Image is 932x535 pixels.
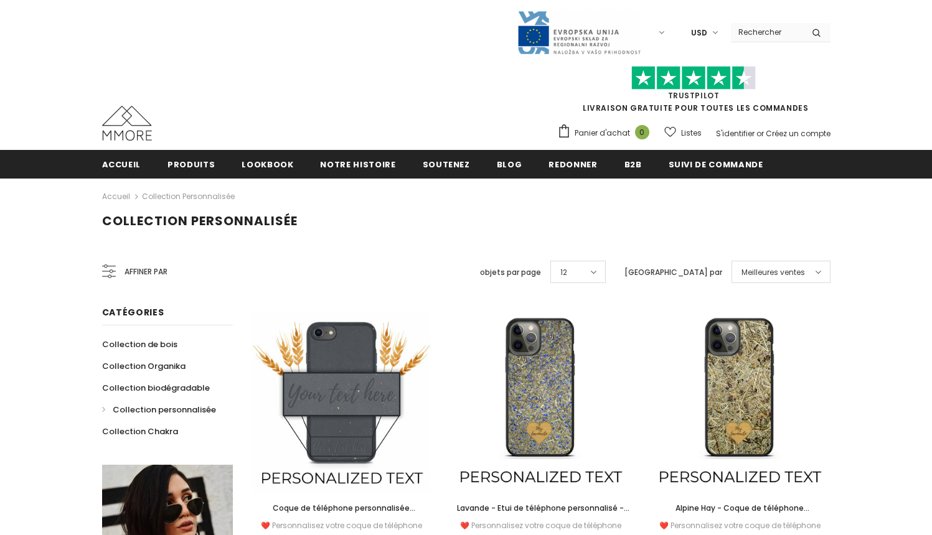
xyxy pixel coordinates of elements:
img: Cas MMORE [102,106,152,141]
span: or [756,128,764,139]
img: Javni Razpis [517,10,641,55]
span: Collection personnalisée [113,404,216,416]
span: Catégories [102,306,164,319]
a: Suivi de commande [669,150,763,178]
span: Blog [497,159,522,170]
span: LIVRAISON GRATUITE POUR TOUTES LES COMMANDES [557,72,831,113]
span: Collection Organika [102,360,186,372]
span: Notre histoire [320,159,395,170]
span: soutenez [423,159,470,170]
span: Alpine Hay - Coque de téléphone personnalisée - Cadeau personnalisé [667,503,812,527]
a: B2B [624,150,642,178]
span: Meilleures ventes [741,266,805,279]
a: Coque de téléphone personnalisée biodégradable - Noire [252,501,432,515]
img: Faites confiance aux étoiles pilotes [631,66,756,90]
span: Panier d'achat [575,127,630,139]
span: B2B [624,159,642,170]
span: Collection biodégradable [102,382,210,394]
label: [GEOGRAPHIC_DATA] par [624,266,722,279]
span: Listes [681,127,702,139]
a: Notre histoire [320,150,395,178]
a: Collection personnalisée [102,399,216,421]
a: Panier d'achat 0 [557,124,656,142]
span: Coque de téléphone personnalisée biodégradable - Noire [273,503,415,527]
a: Collection personnalisée [142,191,235,202]
a: Produits [167,150,215,178]
a: S'identifier [716,128,755,139]
span: Collection personnalisée [102,212,298,230]
a: Lavande - Etui de téléphone personnalisé - Cadeau personnalisé [450,501,631,515]
label: objets par page [480,266,541,279]
span: Lookbook [242,159,293,170]
a: Blog [497,150,522,178]
span: USD [691,27,707,39]
span: Suivi de commande [669,159,763,170]
span: Lavande - Etui de téléphone personnalisé - Cadeau personnalisé [457,503,629,527]
span: Affiner par [125,265,167,279]
a: Collection de bois [102,333,177,355]
a: Accueil [102,150,141,178]
a: soutenez [423,150,470,178]
span: Produits [167,159,215,170]
a: Alpine Hay - Coque de téléphone personnalisée - Cadeau personnalisé [649,501,830,515]
a: Lookbook [242,150,293,178]
a: Créez un compte [766,128,831,139]
a: Collection Organika [102,355,186,377]
a: Accueil [102,189,130,204]
a: Collection biodégradable [102,377,210,399]
a: Redonner [548,150,597,178]
span: 0 [635,125,649,139]
a: Javni Razpis [517,27,641,37]
a: Collection Chakra [102,421,178,442]
span: Accueil [102,159,141,170]
span: 12 [560,266,567,279]
a: TrustPilot [668,90,720,101]
span: Collection de bois [102,338,177,350]
a: Listes [664,122,702,144]
input: Search Site [731,23,803,41]
span: Collection Chakra [102,426,178,437]
span: Redonner [548,159,597,170]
